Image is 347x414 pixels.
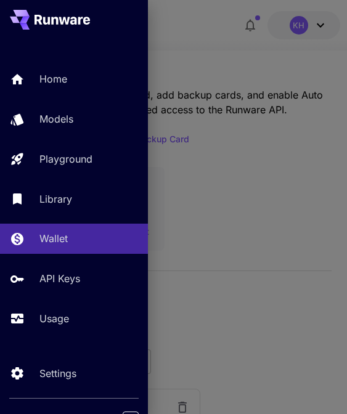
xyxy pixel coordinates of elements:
p: Wallet [39,231,68,246]
p: Library [39,192,72,206]
p: Playground [39,152,92,166]
p: Models [39,112,73,126]
p: Settings [39,366,76,381]
p: Usage [39,311,69,326]
p: API Keys [39,271,80,286]
p: Home [39,71,67,86]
